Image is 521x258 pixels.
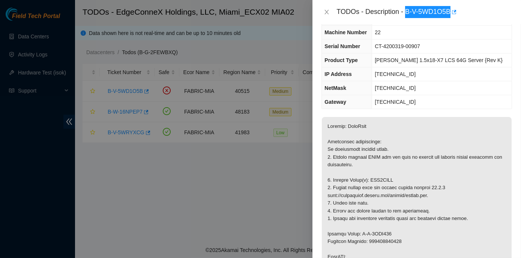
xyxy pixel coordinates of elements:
[375,57,503,63] span: [PERSON_NAME] 1.5x18-X7 LCS 64G Server {Rev K}
[375,29,381,35] span: 22
[324,43,360,49] span: Serial Number
[375,99,416,105] span: [TECHNICAL_ID]
[375,85,416,91] span: [TECHNICAL_ID]
[321,9,332,16] button: Close
[324,71,351,77] span: IP Address
[324,9,330,15] span: close
[375,43,420,49] span: CT-4200319-00907
[324,85,346,91] span: NetMask
[324,57,357,63] span: Product Type
[324,99,346,105] span: Gateway
[336,6,512,18] div: TODOs - Description - B-V-5WD1O5B
[324,29,367,35] span: Machine Number
[375,71,416,77] span: [TECHNICAL_ID]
